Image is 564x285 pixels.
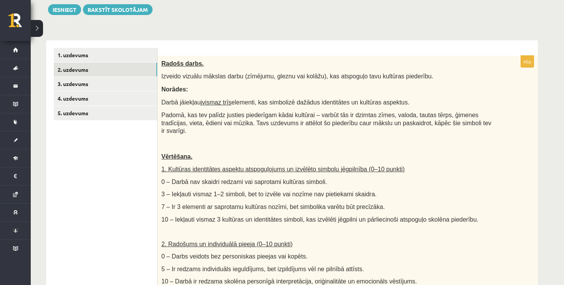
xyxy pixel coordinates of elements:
span: Norādes: [161,86,188,93]
span: Izveido vizuālu mākslas darbu (zīmējumu, gleznu vai kolāžu), kas atspoguļo tavu kultūras piederību. [161,73,433,80]
p: 40p [521,55,534,68]
span: Darbā jāiekļauj elementi, kas simbolizē dažādus identitātes un kultūras aspektus. [161,99,410,106]
a: 1. uzdevums [54,48,157,62]
span: 1. Kultūras identitātes aspektu atspoguļojums un izvēlēto simbolu jēgpilnība (0–10 punkti) [161,166,405,172]
body: Bagātinātā teksta redaktors, wiswyg-editor-user-answer-47433774382380 [8,8,364,16]
button: Iesniegt [48,4,81,15]
span: 7 – Ir 3 elementi ar saprotamu kultūras nozīmi, bet simbolika varētu būt precīzāka. [161,204,385,210]
span: Padomā, kas tev palīdz justies piederīgam kādai kultūrai – varbūt tās ir dzimtas zīmes, valoda, t... [161,112,491,134]
a: 5. uzdevums [54,106,157,120]
span: 0 – Darbs veidots bez personiskas pieejas vai kopēts. [161,253,308,260]
span: 0 – Darbā nav skaidri redzami vai saprotami kultūras simboli. [161,179,327,185]
a: 2. uzdevums [54,63,157,77]
span: Vērtēšana. [161,153,192,160]
span: 10 – Iekļauti vismaz 3 kultūras un identitātes simboli, kas izvēlēti jēgpilni un pārliecinoši ats... [161,216,478,223]
a: Rakstīt skolotājam [83,4,153,15]
span: Radošs darbs. [161,60,204,67]
span: 3 – Iekļauti vismaz 1–2 simboli, bet to izvēle vai nozīme nav pietiekami skaidra. [161,191,377,197]
span: 10 – Darbā ir redzama skolēna personīgā interpretācija, oriģinalitāte un emocionāls vēstījums. [161,278,417,285]
span: 5 – Ir redzams individuāls ieguldījums, bet izpildījums vēl ne pilnībā attīsts. [161,266,364,272]
a: Rīgas 1. Tālmācības vidusskola [8,13,31,33]
a: 3. uzdevums [54,77,157,91]
u: vismaz trīs [202,99,231,106]
a: 4. uzdevums [54,91,157,106]
span: 2. Radošums un individuālā pieeja (0–10 punkti) [161,241,293,247]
